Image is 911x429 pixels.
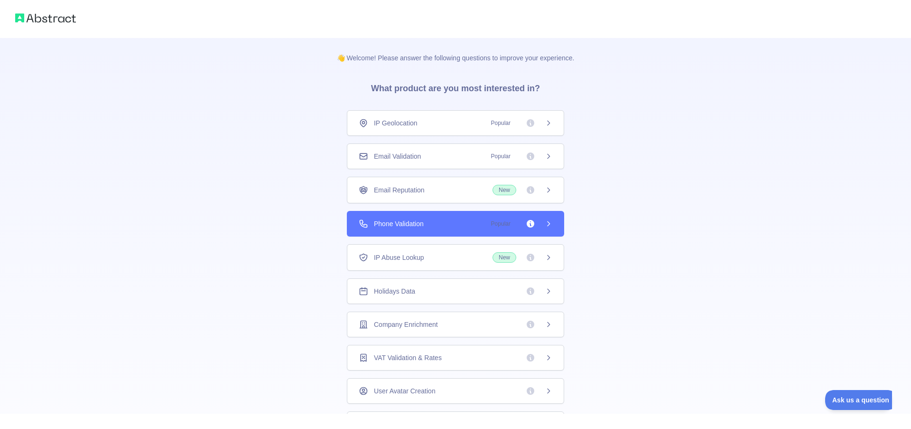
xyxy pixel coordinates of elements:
span: Holidays Data [374,286,415,296]
h3: What product are you most interested in? [356,63,555,110]
span: Email Validation [374,152,421,161]
span: IP Geolocation [374,118,418,128]
span: User Avatar Creation [374,386,436,396]
span: Popular [485,219,516,229]
span: Company Enrichment [374,320,438,329]
span: New [493,185,516,195]
span: Email Reputation [374,185,425,195]
span: Phone Validation [374,219,424,229]
p: 👋 Welcome! Please answer the following questions to improve your experience. [322,38,590,63]
span: Popular [485,118,516,128]
span: IP Abuse Lookup [374,253,424,262]
img: Abstract logo [15,11,76,25]
span: VAT Validation & Rates [374,353,442,362]
iframe: Toggle Customer Support [825,390,892,410]
span: Popular [485,152,516,161]
span: New [493,252,516,263]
